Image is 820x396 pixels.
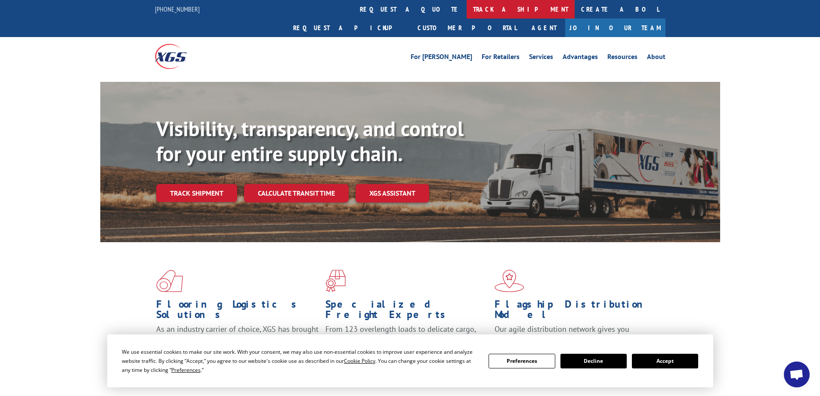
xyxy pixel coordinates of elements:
[122,347,478,374] div: We use essential cookies to make our site work. With your consent, we may also use non-essential ...
[784,362,810,387] a: Open chat
[632,354,698,368] button: Accept
[356,184,429,203] a: XGS ASSISTANT
[607,53,637,63] a: Resources
[495,299,657,324] h1: Flagship Distribution Model
[156,184,237,202] a: Track shipment
[344,357,375,365] span: Cookie Policy
[529,53,553,63] a: Services
[244,184,349,203] a: Calculate transit time
[156,115,464,167] b: Visibility, transparency, and control for your entire supply chain.
[171,366,201,374] span: Preferences
[107,334,713,387] div: Cookie Consent Prompt
[560,354,627,368] button: Decline
[495,270,524,292] img: xgs-icon-flagship-distribution-model-red
[495,324,653,344] span: Our agile distribution network gives you nationwide inventory management on demand.
[482,53,520,63] a: For Retailers
[325,270,346,292] img: xgs-icon-focused-on-flooring-red
[411,19,523,37] a: Customer Portal
[325,299,488,324] h1: Specialized Freight Experts
[411,53,472,63] a: For [PERSON_NAME]
[565,19,665,37] a: Join Our Team
[647,53,665,63] a: About
[563,53,598,63] a: Advantages
[489,354,555,368] button: Preferences
[156,324,319,355] span: As an industry carrier of choice, XGS has brought innovation and dedication to flooring logistics...
[325,324,488,362] p: From 123 overlength loads to delicate cargo, our experienced staff knows the best way to move you...
[287,19,411,37] a: Request a pickup
[523,19,565,37] a: Agent
[155,5,200,13] a: [PHONE_NUMBER]
[156,299,319,324] h1: Flooring Logistics Solutions
[156,270,183,292] img: xgs-icon-total-supply-chain-intelligence-red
